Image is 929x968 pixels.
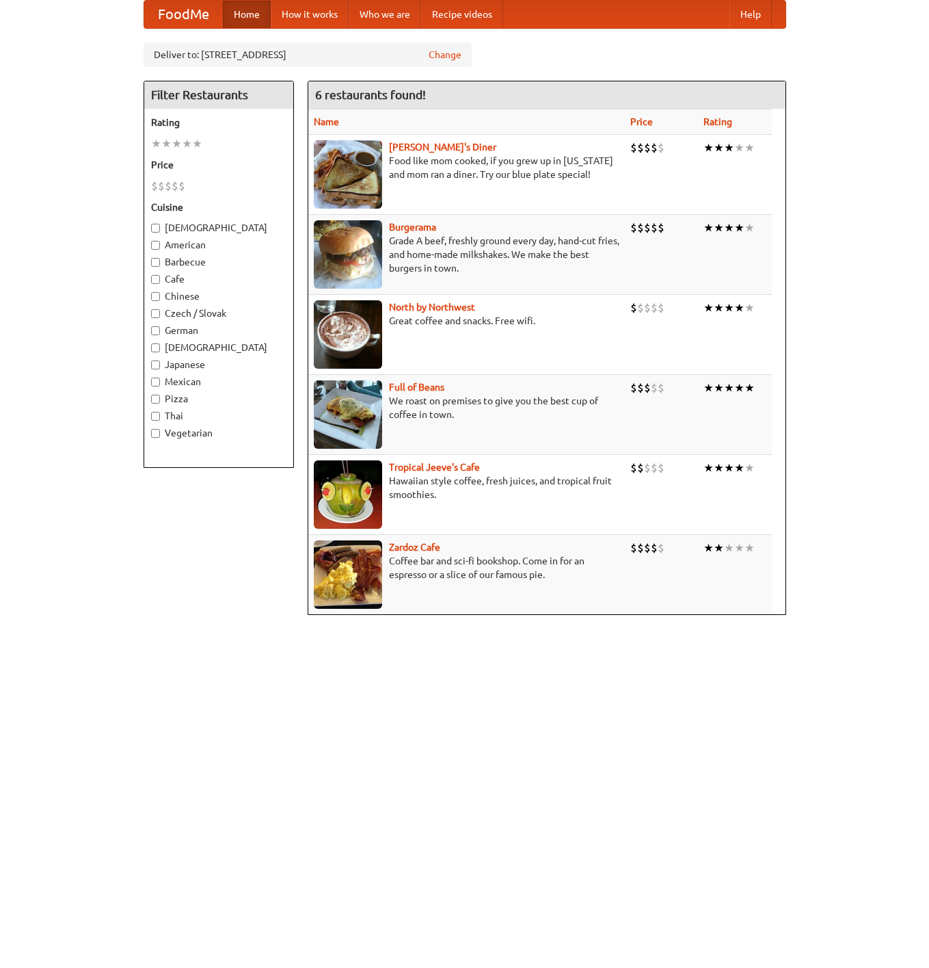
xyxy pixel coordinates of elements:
[172,136,182,151] li: ★
[651,300,658,315] li: $
[151,324,286,337] label: German
[192,136,202,151] li: ★
[314,380,382,449] img: beans.jpg
[744,220,755,235] li: ★
[703,380,714,395] li: ★
[314,234,619,275] p: Grade A beef, freshly ground every day, hand-cut fries, and home-made milkshakes. We make the bes...
[658,460,664,475] li: $
[314,140,382,209] img: sallys.jpg
[151,306,286,320] label: Czech / Slovak
[151,200,286,214] h5: Cuisine
[714,300,724,315] li: ★
[314,314,619,328] p: Great coffee and snacks. Free wifi.
[151,289,286,303] label: Chinese
[658,140,664,155] li: $
[637,220,644,235] li: $
[630,140,637,155] li: $
[637,460,644,475] li: $
[630,300,637,315] li: $
[151,255,286,269] label: Barbecue
[651,140,658,155] li: $
[421,1,503,28] a: Recipe videos
[314,394,619,421] p: We roast on premises to give you the best cup of coffee in town.
[151,221,286,235] label: [DEMOGRAPHIC_DATA]
[389,222,436,233] a: Burgerama
[151,343,160,352] input: [DEMOGRAPHIC_DATA]
[315,88,426,101] ng-pluralize: 6 restaurants found!
[151,326,160,335] input: German
[151,409,286,423] label: Thai
[429,48,461,62] a: Change
[644,300,651,315] li: $
[151,358,286,371] label: Japanese
[314,554,619,581] p: Coffee bar and sci-fi bookshop. Come in for an espresso or a slice of our famous pie.
[151,158,286,172] h5: Price
[151,395,160,404] input: Pizza
[151,292,160,301] input: Chinese
[151,309,160,318] input: Czech / Slovak
[165,179,172,194] li: $
[703,140,714,155] li: ★
[724,380,734,395] li: ★
[734,540,744,555] li: ★
[151,272,286,286] label: Cafe
[630,116,653,127] a: Price
[724,140,734,155] li: ★
[714,460,724,475] li: ★
[637,540,644,555] li: $
[714,220,724,235] li: ★
[703,116,732,127] a: Rating
[271,1,349,28] a: How it works
[724,300,734,315] li: ★
[644,540,651,555] li: $
[151,241,160,250] input: American
[734,300,744,315] li: ★
[389,302,475,313] a: North by Northwest
[389,462,480,473] a: Tropical Jeeve's Cafe
[349,1,421,28] a: Who we are
[703,540,714,555] li: ★
[144,42,472,67] div: Deliver to: [STREET_ADDRESS]
[651,540,658,555] li: $
[151,429,160,438] input: Vegetarian
[729,1,772,28] a: Help
[151,426,286,440] label: Vegetarian
[714,380,724,395] li: ★
[744,380,755,395] li: ★
[389,542,440,553] a: Zardoz Cafe
[158,179,165,194] li: $
[389,382,444,393] a: Full of Beans
[644,220,651,235] li: $
[161,136,172,151] li: ★
[714,140,724,155] li: ★
[172,179,178,194] li: $
[151,224,160,233] input: [DEMOGRAPHIC_DATA]
[314,474,619,501] p: Hawaiian style coffee, fresh juices, and tropical fruit smoothies.
[314,154,619,181] p: Food like mom cooked, if you grew up in [US_STATE] and mom ran a diner. Try our blue plate special!
[744,540,755,555] li: ★
[314,460,382,529] img: jeeves.jpg
[744,460,755,475] li: ★
[724,220,734,235] li: ★
[658,220,664,235] li: $
[151,275,160,284] input: Cafe
[630,540,637,555] li: $
[734,460,744,475] li: ★
[314,300,382,369] img: north.jpg
[651,380,658,395] li: $
[314,220,382,289] img: burgerama.jpg
[644,380,651,395] li: $
[151,341,286,354] label: [DEMOGRAPHIC_DATA]
[734,220,744,235] li: ★
[151,412,160,421] input: Thai
[151,179,158,194] li: $
[724,540,734,555] li: ★
[389,142,496,153] a: [PERSON_NAME]'s Diner
[658,380,664,395] li: $
[630,220,637,235] li: $
[744,140,755,155] li: ★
